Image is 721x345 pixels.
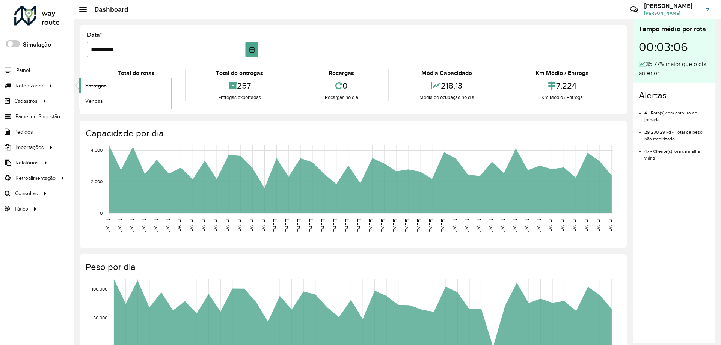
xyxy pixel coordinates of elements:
[507,69,617,78] div: Km Médio / Entrega
[246,42,259,57] button: Choose Date
[500,219,505,232] text: [DATE]
[452,219,457,232] text: [DATE]
[201,219,205,232] text: [DATE]
[14,97,38,105] span: Cadastros
[507,78,617,94] div: 7,224
[129,219,134,232] text: [DATE]
[79,93,171,108] a: Vendas
[344,219,349,232] text: [DATE]
[187,78,291,94] div: 257
[488,219,493,232] text: [DATE]
[608,219,612,232] text: [DATE]
[536,219,541,232] text: [DATE]
[16,66,30,74] span: Painel
[87,30,102,39] label: Data
[584,219,588,232] text: [DATE]
[644,10,700,17] span: [PERSON_NAME]
[392,219,397,232] text: [DATE]
[428,219,433,232] text: [DATE]
[187,94,291,101] div: Entregas exportadas
[261,219,265,232] text: [DATE]
[14,205,28,213] span: Tático
[639,34,709,60] div: 00:03:06
[644,123,709,142] li: 29.230,29 kg - Total de peso não roteirizado
[187,69,291,78] div: Total de entregas
[86,262,619,273] h4: Peso por dia
[272,219,277,232] text: [DATE]
[296,219,301,232] text: [DATE]
[92,286,107,291] text: 100,000
[15,174,56,182] span: Retroalimentação
[332,219,337,232] text: [DATE]
[512,219,517,232] text: [DATE]
[404,219,409,232] text: [DATE]
[356,219,361,232] text: [DATE]
[391,69,502,78] div: Média Capacidade
[91,179,103,184] text: 2,000
[100,211,103,215] text: 0
[320,219,325,232] text: [DATE]
[176,219,181,232] text: [DATE]
[560,219,564,232] text: [DATE]
[165,219,170,232] text: [DATE]
[440,219,445,232] text: [DATE]
[15,159,39,167] span: Relatórios
[15,143,44,151] span: Importações
[507,94,617,101] div: Km Médio / Entrega
[89,69,183,78] div: Total de rotas
[308,219,313,232] text: [DATE]
[596,219,600,232] text: [DATE]
[237,219,241,232] text: [DATE]
[368,219,373,232] text: [DATE]
[85,82,107,90] span: Entregas
[105,219,110,232] text: [DATE]
[296,78,386,94] div: 0
[249,219,253,232] text: [DATE]
[153,219,158,232] text: [DATE]
[87,5,128,14] h2: Dashboard
[644,2,700,9] h3: [PERSON_NAME]
[391,78,502,94] div: 218,13
[117,219,122,232] text: [DATE]
[639,24,709,34] div: Tempo médio por rota
[15,82,44,90] span: Roteirizador
[644,104,709,123] li: 4 - Rota(s) com estouro de jornada
[93,315,107,320] text: 50,000
[15,190,38,197] span: Consultas
[572,219,576,232] text: [DATE]
[639,60,709,78] div: 35,77% maior que o dia anterior
[380,219,385,232] text: [DATE]
[296,94,386,101] div: Recargas no dia
[639,90,709,101] h4: Alertas
[476,219,481,232] text: [DATE]
[86,128,619,139] h4: Capacidade por dia
[189,219,193,232] text: [DATE]
[464,219,469,232] text: [DATE]
[416,219,421,232] text: [DATE]
[284,219,289,232] text: [DATE]
[296,69,386,78] div: Recargas
[85,97,103,105] span: Vendas
[626,2,642,18] a: Contato Rápido
[79,78,171,93] a: Entregas
[14,128,33,136] span: Pedidos
[141,219,146,232] text: [DATE]
[15,113,60,121] span: Painel de Sugestão
[91,148,103,153] text: 4,000
[524,219,529,232] text: [DATE]
[23,40,51,49] label: Simulação
[548,219,552,232] text: [DATE]
[391,94,502,101] div: Média de ocupação no dia
[644,142,709,161] li: 47 - Cliente(s) fora da malha viária
[213,219,217,232] text: [DATE]
[225,219,229,232] text: [DATE]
